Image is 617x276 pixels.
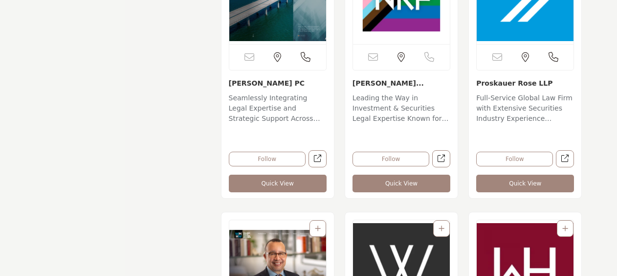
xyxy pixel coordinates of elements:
button: Follow [229,152,306,166]
a: [PERSON_NAME] PC [229,79,305,87]
h3: Maynard Nexsen PC [229,78,327,88]
a: Seamlessly Integrating Legal Expertise and Strategic Support Across the Investment & Securities I... [229,91,327,126]
p: Leading the Way in Investment & Securities Legal Expertise Known for its comprehensive suite of s... [353,93,450,126]
a: Open maynard-nexsen-pc in new tab [308,150,327,167]
a: Proskauer Rose LLP [476,79,552,87]
a: Open proskauer-rose-llp in new tab [556,150,574,167]
button: Quick View [476,175,574,192]
a: Add To List [439,225,444,232]
a: [PERSON_NAME]... [353,79,424,87]
button: Follow [353,152,429,166]
a: Open norton-rose-fulbright in new tab [432,150,450,167]
a: Full-Service Global Law Firm with Extensive Securities Industry Experience Proskauer Rose LLP is ... [476,91,574,126]
h3: Proskauer Rose LLP [476,78,574,88]
a: Leading the Way in Investment & Securities Legal Expertise Known for its comprehensive suite of s... [353,91,450,126]
p: Seamlessly Integrating Legal Expertise and Strategic Support Across the Investment & Securities I... [229,93,327,126]
a: Add To List [562,225,568,232]
p: Full-Service Global Law Firm with Extensive Securities Industry Experience Proskauer Rose LLP is ... [476,93,574,126]
button: Follow [476,152,553,166]
button: Quick View [353,175,450,192]
h3: Norton Rose Fulbright [353,78,450,88]
button: Quick View [229,175,327,192]
a: Add To List [315,225,321,232]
